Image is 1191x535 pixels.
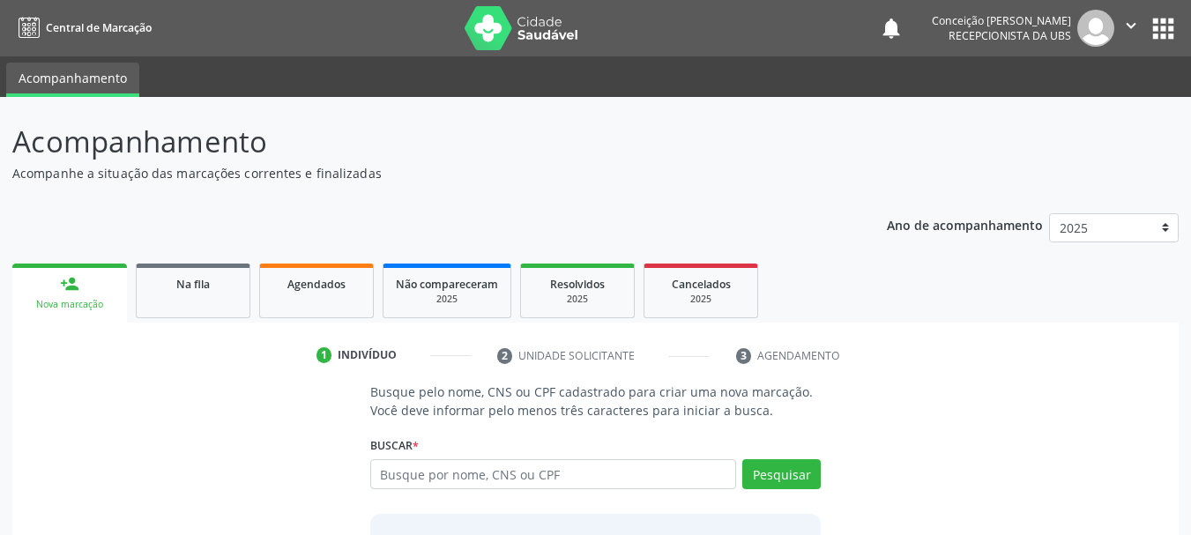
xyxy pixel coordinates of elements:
div: Nova marcação [25,298,115,311]
span: Na fila [176,277,210,292]
button: notifications [879,16,904,41]
input: Busque por nome, CNS ou CPF [370,459,737,489]
p: Acompanhe a situação das marcações correntes e finalizadas [12,164,829,182]
button: apps [1148,13,1179,44]
div: 2025 [533,293,622,306]
img: img [1077,10,1114,47]
span: Cancelados [672,277,731,292]
div: Indivíduo [338,347,397,363]
a: Central de Marcação [12,13,152,42]
span: Resolvidos [550,277,605,292]
a: Acompanhamento [6,63,139,97]
div: 2025 [657,293,745,306]
button: Pesquisar [742,459,821,489]
p: Busque pelo nome, CNS ou CPF cadastrado para criar uma nova marcação. Você deve informar pelo men... [370,383,822,420]
p: Ano de acompanhamento [887,213,1043,235]
span: Agendados [287,277,346,292]
div: person_add [60,274,79,294]
div: 1 [316,347,332,363]
button:  [1114,10,1148,47]
p: Acompanhamento [12,120,829,164]
div: Conceição [PERSON_NAME] [932,13,1071,28]
span: Não compareceram [396,277,498,292]
label: Buscar [370,432,419,459]
span: Central de Marcação [46,20,152,35]
span: Recepcionista da UBS [949,28,1071,43]
div: 2025 [396,293,498,306]
i:  [1121,16,1141,35]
